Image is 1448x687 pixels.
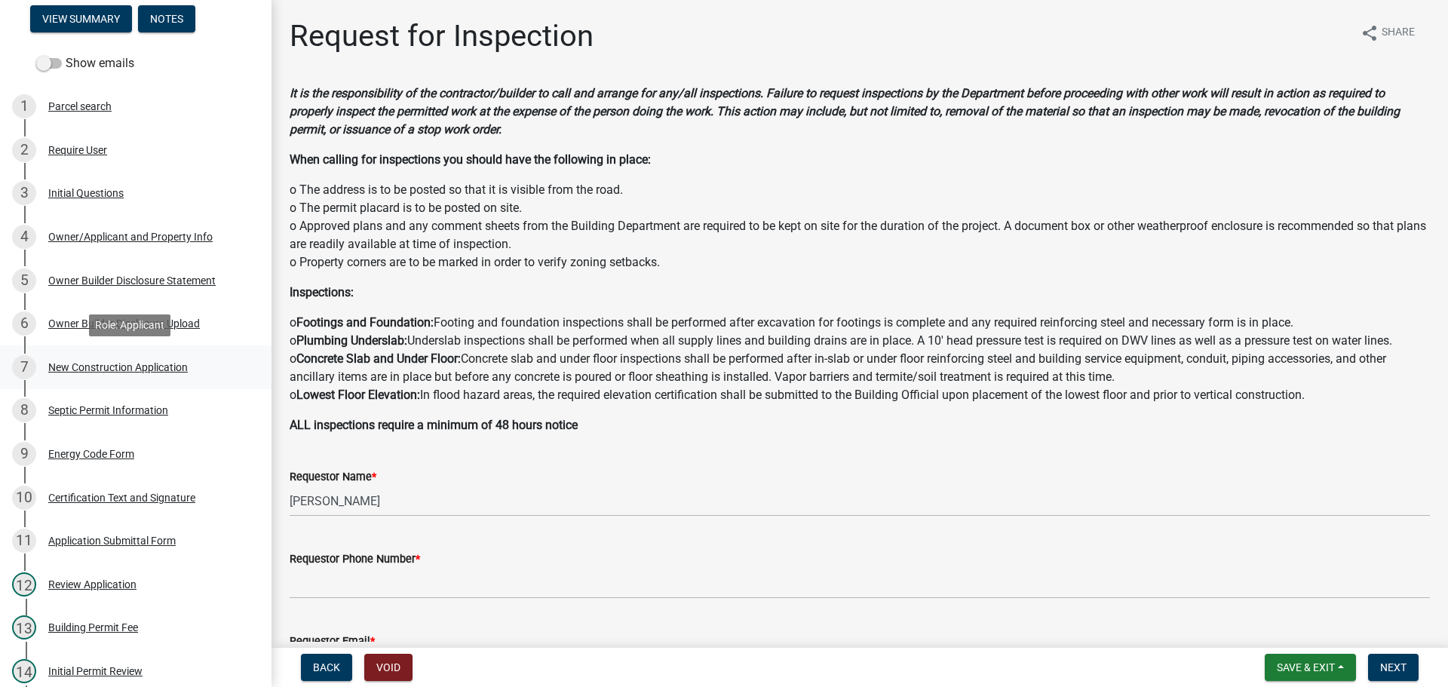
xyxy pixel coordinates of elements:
[89,314,170,336] div: Role: Applicant
[296,333,407,348] strong: Plumbing Underslab:
[290,86,1400,136] strong: It is the responsibility of the contractor/builder to call and arrange for any/all inspections. F...
[48,535,176,546] div: Application Submittal Form
[296,388,420,402] strong: Lowest Floor Elevation:
[12,398,36,422] div: 8
[48,275,216,286] div: Owner Builder Disclosure Statement
[12,268,36,293] div: 5
[290,472,376,483] label: Requestor Name
[1348,18,1427,48] button: shareShare
[290,418,578,432] strong: ALL inspections require a minimum of 48 hours notice
[296,315,434,330] strong: Footings and Foundation:
[12,138,36,162] div: 2
[12,486,36,510] div: 10
[30,5,132,32] button: View Summary
[12,225,36,249] div: 4
[290,554,420,565] label: Requestor Phone Number
[1380,661,1407,673] span: Next
[48,362,188,373] div: New Construction Application
[290,18,594,54] h1: Request for Inspection
[1368,654,1419,681] button: Next
[48,449,134,459] div: Energy Code Form
[313,661,340,673] span: Back
[12,615,36,639] div: 13
[12,659,36,683] div: 14
[36,54,134,72] label: Show emails
[48,101,112,112] div: Parcel search
[290,314,1430,404] p: o Footing and foundation inspections shall be performed after excavation for footings is complete...
[12,94,36,118] div: 1
[48,579,137,590] div: Review Application
[12,442,36,466] div: 9
[48,492,195,503] div: Certification Text and Signature
[48,145,107,155] div: Require User
[48,666,143,676] div: Initial Permit Review
[296,351,461,366] strong: Concrete Slab and Under Floor:
[48,318,200,329] div: Owner Builder Disclosure Upload
[48,622,138,633] div: Building Permit Fee
[290,181,1430,271] p: o The address is to be posted so that it is visible from the road. o The permit placard is to be ...
[12,355,36,379] div: 7
[301,654,352,681] button: Back
[290,152,651,167] strong: When calling for inspections you should have the following in place:
[1361,24,1379,42] i: share
[48,232,213,242] div: Owner/Applicant and Property Info
[138,5,195,32] button: Notes
[48,188,124,198] div: Initial Questions
[12,311,36,336] div: 6
[12,529,36,553] div: 11
[12,572,36,597] div: 12
[1265,654,1356,681] button: Save & Exit
[1382,24,1415,42] span: Share
[364,654,413,681] button: Void
[12,181,36,205] div: 3
[290,285,354,299] strong: Inspections:
[48,405,168,416] div: Septic Permit Information
[138,14,195,26] wm-modal-confirm: Notes
[30,14,132,26] wm-modal-confirm: Summary
[1277,661,1335,673] span: Save & Exit
[290,636,375,647] label: Requestor Email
